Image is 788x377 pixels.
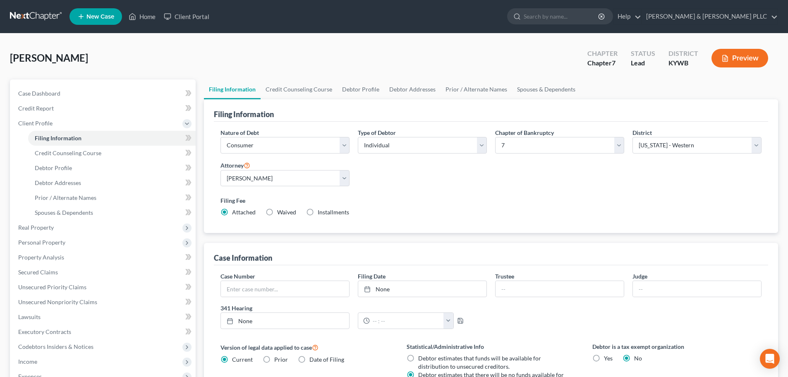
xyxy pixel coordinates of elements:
a: Debtor Profile [28,161,196,175]
input: Search by name... [524,9,599,24]
span: Codebtors Insiders & Notices [18,343,93,350]
span: Current [232,356,253,363]
label: Case Number [220,272,255,281]
label: Filing Date [358,272,386,281]
span: Waived [277,209,296,216]
button: Preview [711,49,768,67]
a: Prior / Alternate Names [28,190,196,205]
a: Prior / Alternate Names [441,79,512,99]
a: Debtor Profile [337,79,384,99]
span: Debtor estimates that funds will be available for distribution to unsecured creditors. [418,355,541,370]
span: Attached [232,209,256,216]
label: 341 Hearing [216,304,491,312]
span: Debtor Profile [35,164,72,171]
label: Filing Fee [220,196,762,205]
a: Unsecured Nonpriority Claims [12,295,196,310]
a: [PERSON_NAME] & [PERSON_NAME] PLLC [642,9,778,24]
span: Credit Report [18,105,54,112]
span: Real Property [18,224,54,231]
label: Type of Debtor [358,128,396,137]
span: Spouses & Dependents [35,209,93,216]
a: Credit Counseling Course [261,79,337,99]
label: Attorney [220,160,250,170]
span: Unsecured Nonpriority Claims [18,298,97,305]
div: Lead [631,58,655,68]
div: Chapter [587,58,618,68]
a: Case Dashboard [12,86,196,101]
span: Installments [318,209,349,216]
label: Nature of Debt [220,128,259,137]
span: Filing Information [35,134,81,142]
label: Debtor is a tax exempt organization [592,342,762,351]
span: New Case [86,14,114,20]
div: Case Information [214,253,272,263]
a: Filing Information [204,79,261,99]
a: Unsecured Priority Claims [12,280,196,295]
span: Client Profile [18,120,53,127]
span: 7 [612,59,616,67]
span: Unsecured Priority Claims [18,283,86,291]
div: KYWB [668,58,698,68]
label: Trustee [495,272,514,281]
span: [PERSON_NAME] [10,52,88,64]
a: Credit Counseling Course [28,146,196,161]
a: Debtor Addresses [384,79,441,99]
a: Property Analysis [12,250,196,265]
span: Income [18,358,37,365]
span: Executory Contracts [18,328,71,335]
div: Open Intercom Messenger [760,349,780,369]
a: None [221,313,349,329]
label: Chapter of Bankruptcy [495,128,554,137]
a: Lawsuits [12,310,196,324]
span: No [634,355,642,362]
span: Case Dashboard [18,90,60,97]
div: Chapter [587,49,618,58]
span: Secured Claims [18,269,58,276]
span: Date of Filing [309,356,344,363]
a: Client Portal [160,9,213,24]
a: Executory Contracts [12,324,196,339]
div: Filing Information [214,109,274,119]
a: None [358,281,486,297]
a: Home [125,9,160,24]
input: -- : -- [370,313,444,329]
a: Debtor Addresses [28,175,196,190]
label: Judge [632,272,647,281]
a: Filing Information [28,131,196,146]
a: Spouses & Dependents [512,79,580,99]
input: -- [496,281,624,297]
input: Enter case number... [221,281,349,297]
span: Yes [604,355,613,362]
div: Status [631,49,655,58]
span: Property Analysis [18,254,64,261]
a: Secured Claims [12,265,196,280]
label: Statistical/Administrative Info [407,342,576,351]
span: Debtor Addresses [35,179,81,186]
input: -- [633,281,761,297]
label: Version of legal data applied to case [220,342,390,352]
a: Spouses & Dependents [28,205,196,220]
a: Help [613,9,641,24]
div: District [668,49,698,58]
span: Lawsuits [18,313,41,320]
label: District [632,128,652,137]
span: Personal Property [18,239,65,246]
span: Prior [274,356,288,363]
span: Prior / Alternate Names [35,194,96,201]
a: Credit Report [12,101,196,116]
span: Credit Counseling Course [35,149,101,156]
